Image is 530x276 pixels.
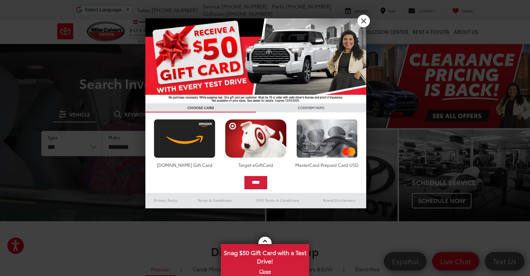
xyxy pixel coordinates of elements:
[222,245,308,267] span: Snag $50 Gift Card with a Test Drive!
[256,103,366,112] h3: CONFIRM INFO
[294,119,360,158] img: mastercard.png
[152,119,217,158] img: amazoncard.png
[223,119,288,158] img: targetcard.png
[294,162,360,168] div: MasterCard Prepaid Card USD
[145,103,256,112] h3: CHOOSE CARD
[145,196,187,205] a: Privacy Policy
[145,18,366,103] img: 55838_top_625864.jpg
[243,196,312,205] a: SMS Terms & Conditions
[187,196,243,205] a: Terms & Conditions
[152,162,217,168] div: [DOMAIN_NAME] Gift Card
[312,196,366,205] a: Brand Disclaimers
[223,162,288,168] div: Target eGiftCard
